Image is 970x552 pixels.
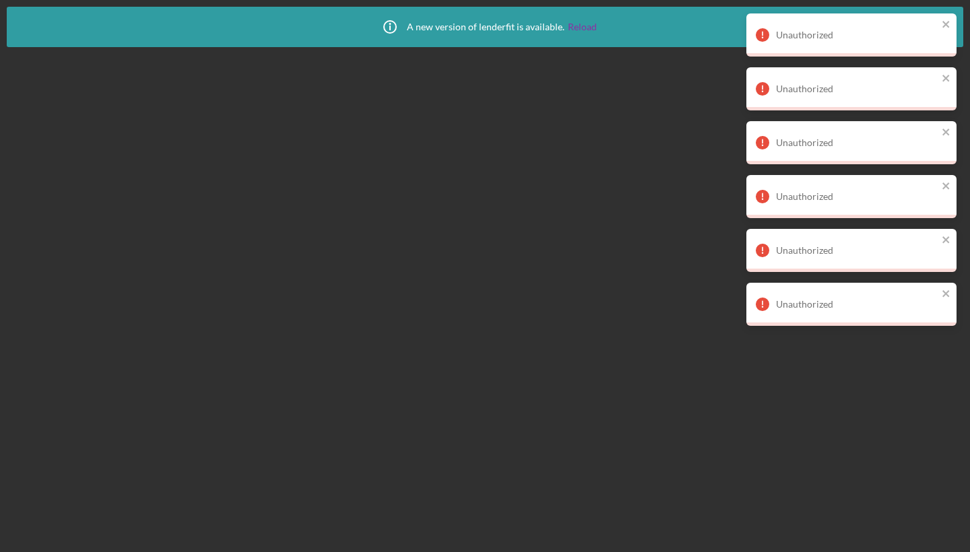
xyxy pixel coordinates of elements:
div: Unauthorized [776,299,938,310]
button: close [942,180,951,193]
button: close [942,73,951,85]
button: close [942,234,951,247]
button: close [942,288,951,301]
button: close [942,127,951,139]
button: close [942,19,951,32]
div: Unauthorized [776,83,938,94]
div: Unauthorized [776,137,938,148]
div: Unauthorized [776,191,938,202]
a: Reload [568,22,597,32]
div: Unauthorized [776,30,938,40]
div: Unauthorized [776,245,938,256]
div: A new version of lenderfit is available. [373,10,597,44]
